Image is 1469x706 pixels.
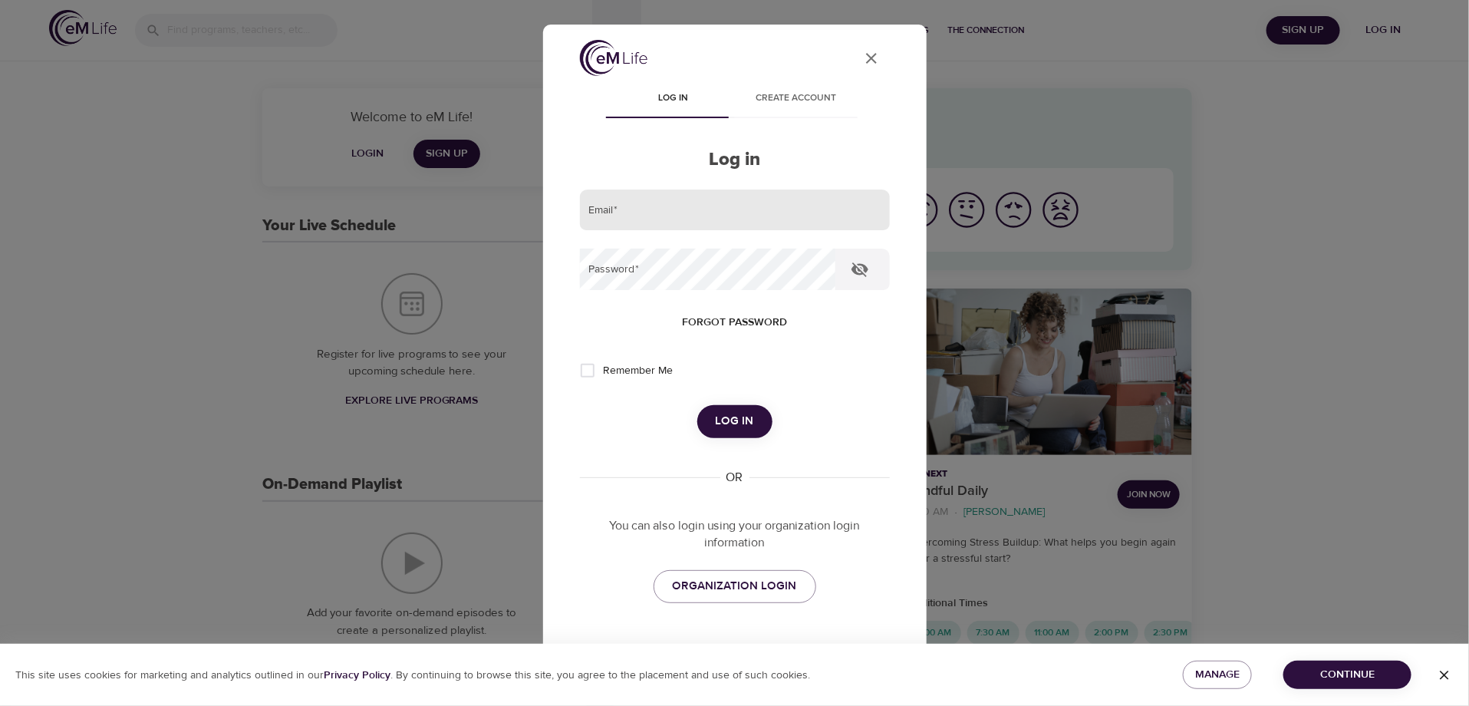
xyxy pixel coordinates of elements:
span: Continue [1296,665,1399,685]
div: OR [720,469,749,487]
h2: Log in [580,149,890,171]
span: ORGANIZATION LOGIN [673,576,797,596]
span: Log in [621,91,726,107]
a: ORGANIZATION LOGIN [654,570,816,602]
span: Log in [716,411,754,431]
button: Forgot password [676,308,793,337]
span: Create account [744,91,848,107]
div: disabled tabs example [580,81,890,118]
p: You can also login using your organization login information [580,517,890,553]
b: Privacy Policy [324,668,390,682]
img: logo [580,40,647,76]
button: close [853,40,890,77]
button: Log in [697,405,772,437]
span: Remember Me [604,363,674,379]
span: Manage [1195,665,1240,685]
span: Forgot password [682,313,787,332]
